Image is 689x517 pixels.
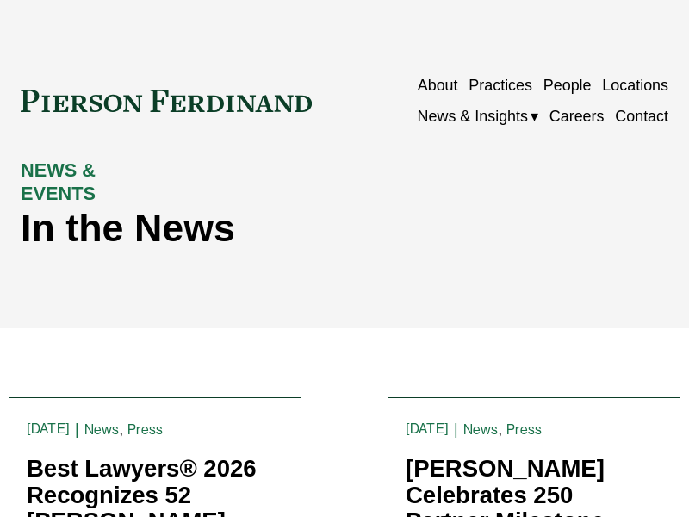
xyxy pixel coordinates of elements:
strong: NEWS & EVENTS [21,159,101,205]
a: folder dropdown [418,101,538,132]
span: , [498,420,502,438]
h1: In the News [21,206,506,250]
a: Press [127,421,163,438]
a: Practices [469,70,532,101]
time: [DATE] [27,422,70,436]
time: [DATE] [406,422,449,436]
span: News & Insights [418,103,528,130]
a: News [84,421,120,438]
span: , [119,420,123,438]
a: Press [506,421,542,438]
a: Locations [602,70,668,101]
a: People [543,70,592,101]
a: Contact [615,101,668,132]
a: News [463,421,499,438]
a: About [418,70,458,101]
a: Careers [549,101,605,132]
